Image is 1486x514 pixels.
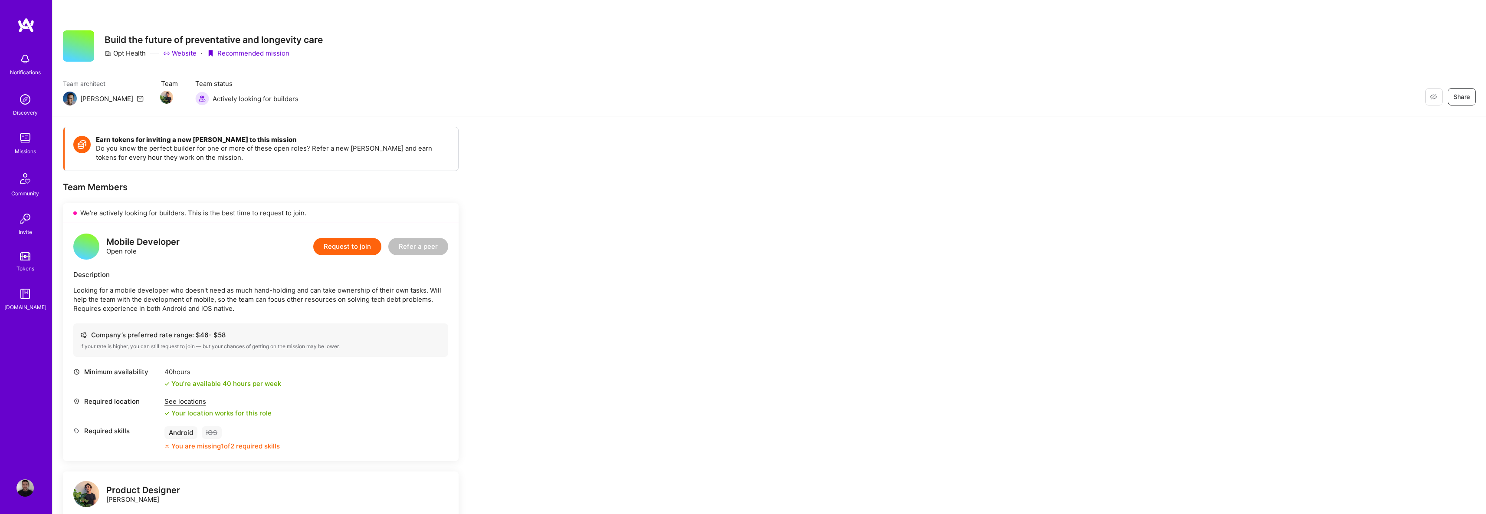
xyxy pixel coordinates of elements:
[16,210,34,227] img: Invite
[195,92,209,105] img: Actively looking for builders
[19,227,32,237] div: Invite
[16,91,34,108] img: discovery
[164,444,170,449] i: icon CloseOrange
[73,286,448,313] p: Looking for a mobile developer who doesn't need as much hand-holding and can take ownership of th...
[80,332,87,338] i: icon Cash
[80,343,441,350] div: If your rate is higher, you can still request to join — but your chances of getting on the missio...
[14,479,36,497] a: User Avatar
[20,252,30,260] img: tokens
[13,108,38,117] div: Discovery
[63,79,144,88] span: Team architect
[388,238,448,255] button: Refer a peer
[213,94,299,103] span: Actively looking for builders
[73,270,448,279] div: Description
[73,398,80,405] i: icon Location
[137,95,144,102] i: icon Mail
[73,481,99,507] img: logo
[164,409,272,418] div: Your location works for this role
[161,90,172,105] a: Team Member Avatar
[105,50,112,57] i: icon CompanyGray
[63,181,459,193] div: Team Members
[313,238,381,255] button: Request to join
[63,203,459,223] div: We’re actively looking for builders. This is the best time to request to join.
[105,49,146,58] div: Opt Health
[202,426,222,439] div: iOS
[15,168,36,189] img: Community
[106,486,180,504] div: [PERSON_NAME]
[164,411,170,416] i: icon Check
[73,397,160,406] div: Required location
[195,79,299,88] span: Team status
[207,50,214,57] i: icon PurpleRibbon
[17,17,35,33] img: logo
[163,49,197,58] a: Website
[164,397,272,406] div: See locations
[105,34,323,45] h3: Build the future of preventative and longevity care
[1430,93,1437,100] i: icon EyeClosed
[4,303,46,312] div: [DOMAIN_NAME]
[73,369,80,375] i: icon Clock
[161,79,178,88] span: Team
[106,237,180,256] div: Open role
[207,49,289,58] div: Recommended mission
[1448,88,1476,105] button: Share
[10,68,41,77] div: Notifications
[15,147,36,156] div: Missions
[16,285,34,303] img: guide book
[1453,92,1470,101] span: Share
[164,381,170,386] i: icon Check
[164,426,197,439] div: Android
[80,94,133,103] div: [PERSON_NAME]
[106,486,180,495] div: Product Designer
[171,442,280,451] div: You are missing 1 of 2 required skills
[73,426,160,435] div: Required skills
[73,367,160,376] div: Minimum availability
[16,50,34,68] img: bell
[164,379,281,388] div: You're available 40 hours per week
[73,136,91,153] img: Token icon
[164,367,281,376] div: 40 hours
[16,264,34,273] div: Tokens
[160,91,173,104] img: Team Member Avatar
[16,479,34,497] img: User Avatar
[80,330,441,339] div: Company’s preferred rate range: $ 46 - $ 58
[106,237,180,247] div: Mobile Developer
[96,136,449,144] h4: Earn tokens for inviting a new [PERSON_NAME] to this mission
[73,428,80,434] i: icon Tag
[73,481,99,509] a: logo
[16,129,34,147] img: teamwork
[11,189,39,198] div: Community
[96,144,449,162] p: Do you know the perfect builder for one or more of these open roles? Refer a new [PERSON_NAME] an...
[201,49,203,58] div: ·
[63,92,77,105] img: Team Architect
